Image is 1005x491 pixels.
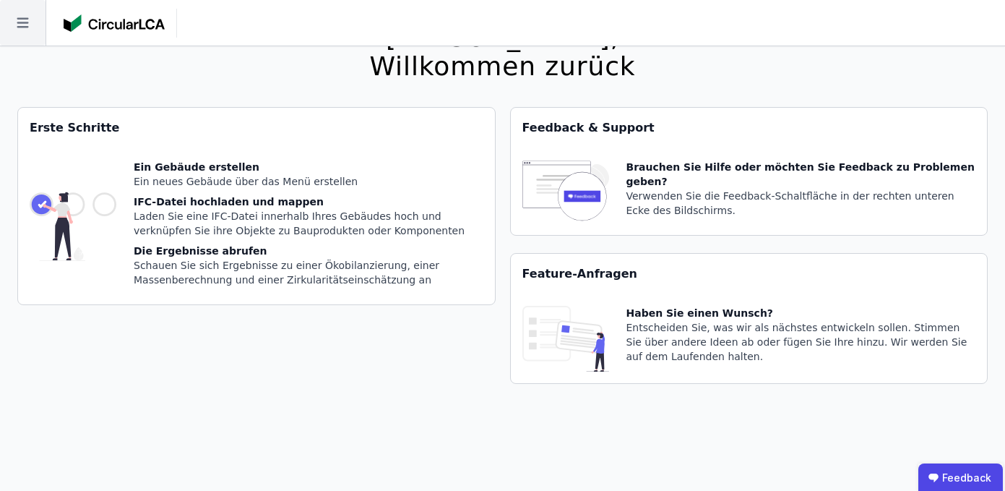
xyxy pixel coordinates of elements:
div: Erste Schritte [18,108,495,148]
img: feature_request_tile-UiXE1qGU.svg [522,306,609,372]
div: Ein neues Gebäude über das Menü erstellen [134,174,483,189]
img: getting_started_tile-DrF_GRSv.svg [30,160,116,293]
div: Brauchen Sie Hilfe oder möchten Sie Feedback zu Problemen geben? [626,160,976,189]
div: Die Ergebnisse abrufen [134,244,483,258]
div: Feature-Anfragen [511,254,988,294]
div: Laden Sie eine IFC-Datei innerhalb Ihres Gebäudes hoch und verknüpfen Sie ihre Objekte zu Bauprod... [134,209,483,238]
div: IFC-Datei hochladen und mappen [134,195,483,209]
img: Concular [64,14,165,32]
div: Schauen Sie sich Ergebnisse zu einer Ökobilanzierung, einer Massenberechnung und einer Zirkularit... [134,258,483,287]
img: feedback-icon-HCTs5lye.svg [522,160,609,223]
div: Entscheiden Sie, was wir als nächstes entwickeln sollen. Stimmen Sie über andere Ideen ab oder fü... [626,320,976,364]
div: Verwenden Sie die Feedback-Schaltfläche in der rechten unteren Ecke des Bildschirms. [626,189,976,218]
div: Feedback & Support [511,108,988,148]
div: Ein Gebäude erstellen [134,160,483,174]
div: Haben Sie einen Wunsch? [626,306,976,320]
div: Willkommen zurück [369,52,635,81]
